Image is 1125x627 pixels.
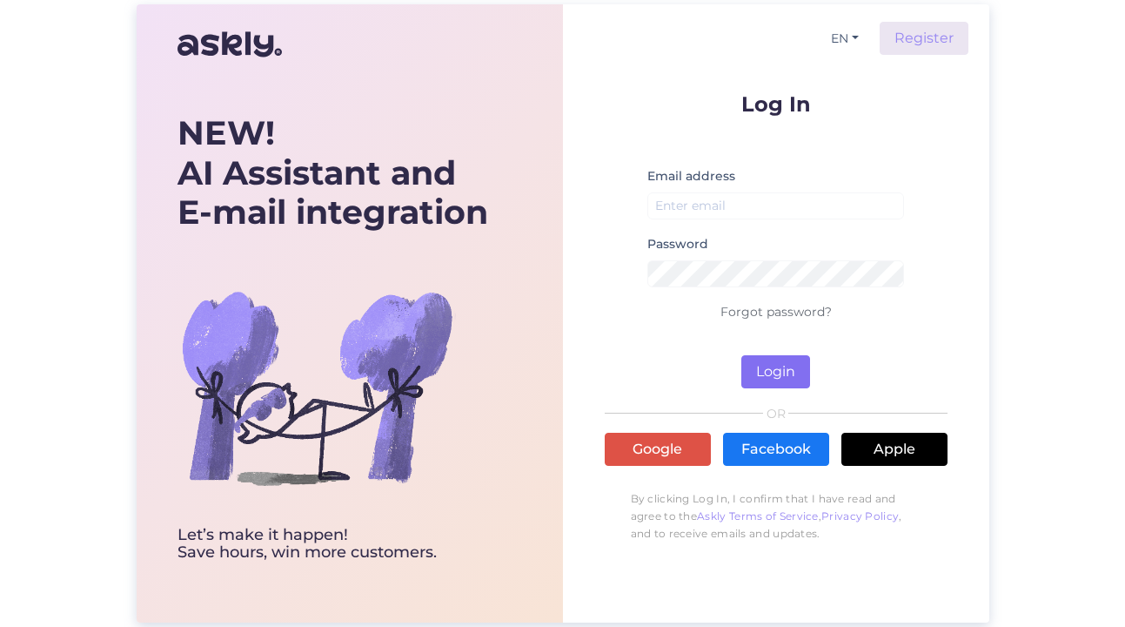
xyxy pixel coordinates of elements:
[605,482,948,551] p: By clicking Log In, I confirm that I have read and agree to the , , and to receive emails and upd...
[177,527,488,562] div: Let’s make it happen! Save hours, win more customers.
[605,93,948,115] p: Log In
[177,113,488,233] div: AI Assistant and E-mail integration
[177,248,456,527] img: bg-askly
[720,304,832,320] a: Forgot password?
[647,192,905,219] input: Enter email
[697,509,819,522] a: Askly Terms of Service
[177,112,275,153] b: NEW!
[880,22,968,55] a: Register
[841,433,948,466] a: Apple
[763,408,788,420] span: OR
[723,433,829,466] a: Facebook
[821,509,899,522] a: Privacy Policy
[741,355,810,388] button: Login
[647,235,708,253] label: Password
[824,26,866,51] button: EN
[177,24,282,65] img: Askly
[647,167,735,185] label: Email address
[605,433,711,466] a: Google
